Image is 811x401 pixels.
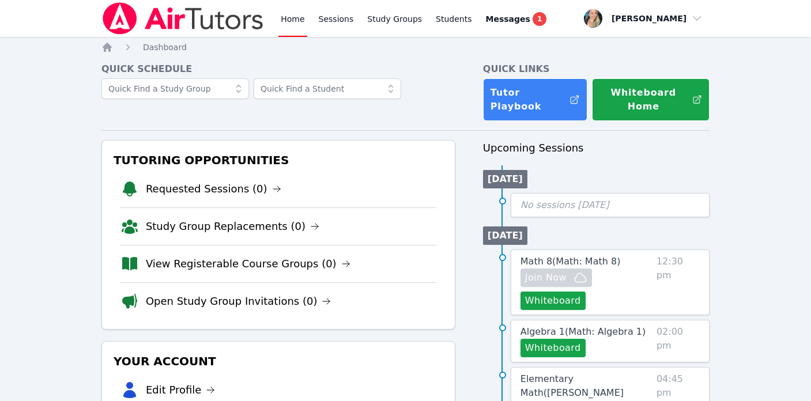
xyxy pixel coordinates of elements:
span: 12:30 pm [657,255,700,310]
a: Tutor Playbook [483,78,587,121]
button: Whiteboard Home [592,78,710,121]
button: Whiteboard [520,339,586,357]
input: Quick Find a Student [254,78,401,99]
button: Whiteboard [520,292,586,310]
h3: Upcoming Sessions [483,140,710,156]
span: No sessions [DATE] [520,199,609,210]
h4: Quick Schedule [101,62,455,76]
span: 1 [533,12,546,26]
h3: Tutoring Opportunities [111,150,446,171]
input: Quick Find a Study Group [101,78,249,99]
a: Open Study Group Invitations (0) [146,293,331,309]
a: Study Group Replacements (0) [146,218,319,234]
span: Algebra 1 ( Math: Algebra 1 ) [520,326,646,337]
h3: Your Account [111,351,446,372]
span: Math 8 ( Math: Math 8 ) [520,256,621,267]
a: Math 8(Math: Math 8) [520,255,621,268]
a: Algebra 1(Math: Algebra 1) [520,325,646,339]
span: Join Now [525,271,567,285]
img: Air Tutors [101,2,265,35]
a: Edit Profile [146,382,216,398]
span: Dashboard [143,43,187,52]
a: Requested Sessions (0) [146,181,281,197]
h4: Quick Links [483,62,710,76]
button: Join Now [520,268,592,287]
span: 02:00 pm [657,325,700,357]
a: Dashboard [143,41,187,53]
a: View Registerable Course Groups (0) [146,256,350,272]
li: [DATE] [483,226,527,245]
span: Messages [486,13,530,25]
li: [DATE] [483,170,527,188]
nav: Breadcrumb [101,41,710,53]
